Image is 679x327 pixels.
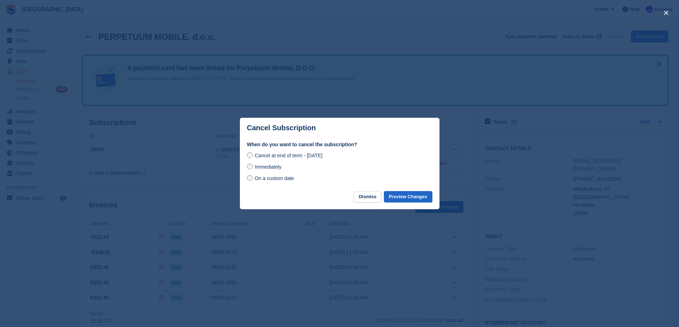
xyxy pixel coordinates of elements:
span: On a custom date [254,175,294,181]
input: Cancel at end of term - [DATE] [247,152,253,158]
button: Preview Changes [384,191,432,203]
p: Cancel Subscription [247,124,316,132]
span: Immediately [254,164,281,170]
label: When do you want to cancel the subscription? [247,141,432,148]
input: On a custom date [247,175,253,181]
button: close [660,7,672,19]
button: Dismiss [354,191,381,203]
input: Immediately [247,164,253,169]
span: Cancel at end of term - [DATE] [254,153,322,158]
